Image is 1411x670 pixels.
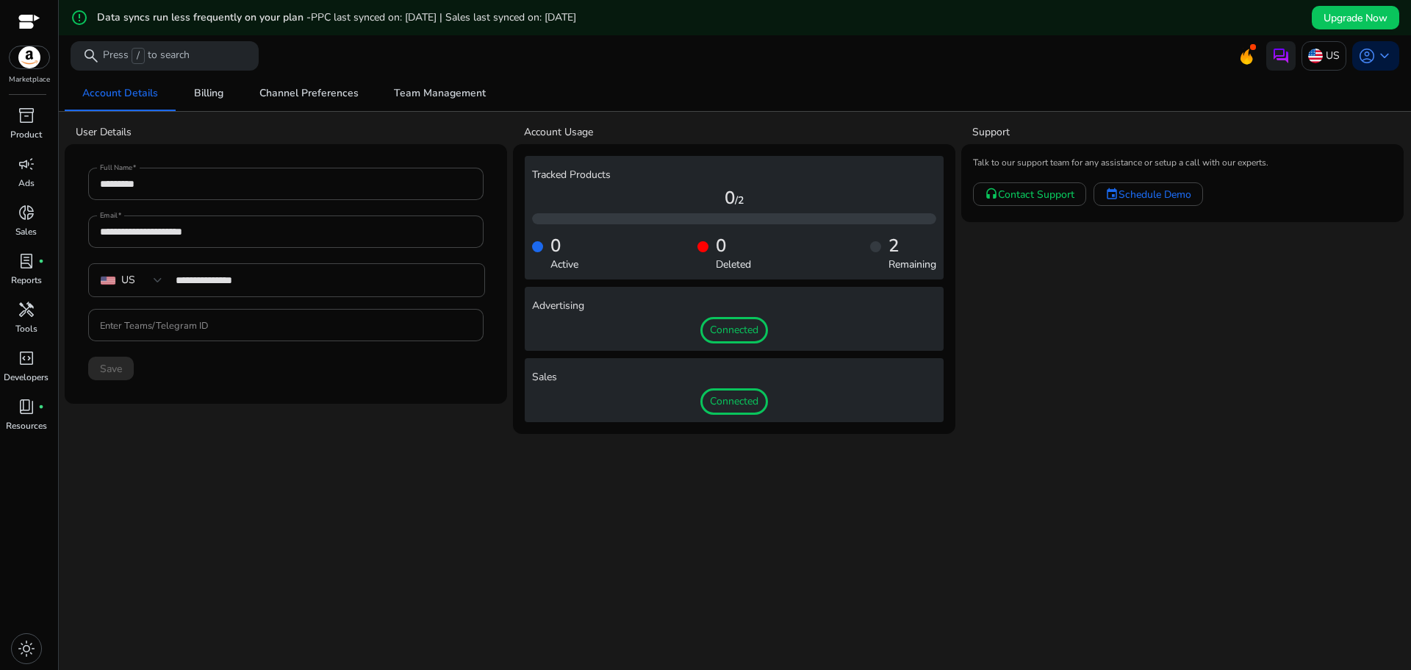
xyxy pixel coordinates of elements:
[973,156,1392,170] mat-card-subtitle: Talk to our support team for any assistance or setup a call with our experts.
[1326,43,1340,68] p: US
[311,10,576,24] span: PPC last synced on: [DATE] | Sales last synced on: [DATE]
[18,107,35,124] span: inventory_2
[9,74,50,85] p: Marketplace
[532,300,936,313] h4: Advertising
[10,128,42,141] p: Product
[1105,188,1119,201] mat-icon: event
[15,225,37,238] p: Sales
[888,257,936,272] p: Remaining
[18,640,35,657] span: light_mode
[18,177,35,190] p: Ads
[716,257,751,272] p: Deleted
[1119,187,1191,202] span: Schedule Demo
[194,88,223,99] span: Billing
[18,349,35,367] span: code_blocks
[6,419,47,432] p: Resources
[18,301,35,318] span: handyman
[97,12,576,24] h5: Data syncs run less frequently on your plan -
[532,371,936,384] h4: Sales
[972,125,1404,140] h4: Support
[1324,10,1387,26] span: Upgrade Now
[550,257,578,272] p: Active
[4,371,49,384] p: Developers
[18,204,35,221] span: donut_small
[76,125,507,140] h4: User Details
[82,88,158,99] span: Account Details
[103,48,190,64] p: Press to search
[700,317,768,343] span: Connected
[38,404,44,410] span: fiber_manual_record
[550,235,578,257] h4: 0
[1376,47,1393,65] span: keyboard_arrow_down
[11,274,42,287] p: Reports
[716,235,751,257] h4: 0
[888,235,936,257] h4: 2
[38,258,44,264] span: fiber_manual_record
[735,193,744,207] span: /2
[100,163,132,174] mat-label: Full Name
[18,398,35,416] span: book_4
[10,46,49,68] img: amazon.svg
[532,169,936,182] h4: Tracked Products
[1308,49,1323,63] img: us.svg
[121,272,135,288] div: US
[973,182,1086,206] a: Contact Support
[1358,47,1376,65] span: account_circle
[18,155,35,173] span: campaign
[259,88,359,99] span: Channel Preferences
[132,48,145,64] span: /
[71,9,88,26] mat-icon: error_outline
[100,211,118,221] mat-label: Email
[1312,6,1399,29] button: Upgrade Now
[985,188,998,201] mat-icon: headset
[700,388,768,415] span: Connected
[524,125,955,140] h4: Account Usage
[82,47,100,65] span: search
[15,322,37,335] p: Tools
[532,188,936,209] h4: 0
[18,252,35,270] span: lab_profile
[394,88,486,99] span: Team Management
[998,187,1074,202] span: Contact Support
